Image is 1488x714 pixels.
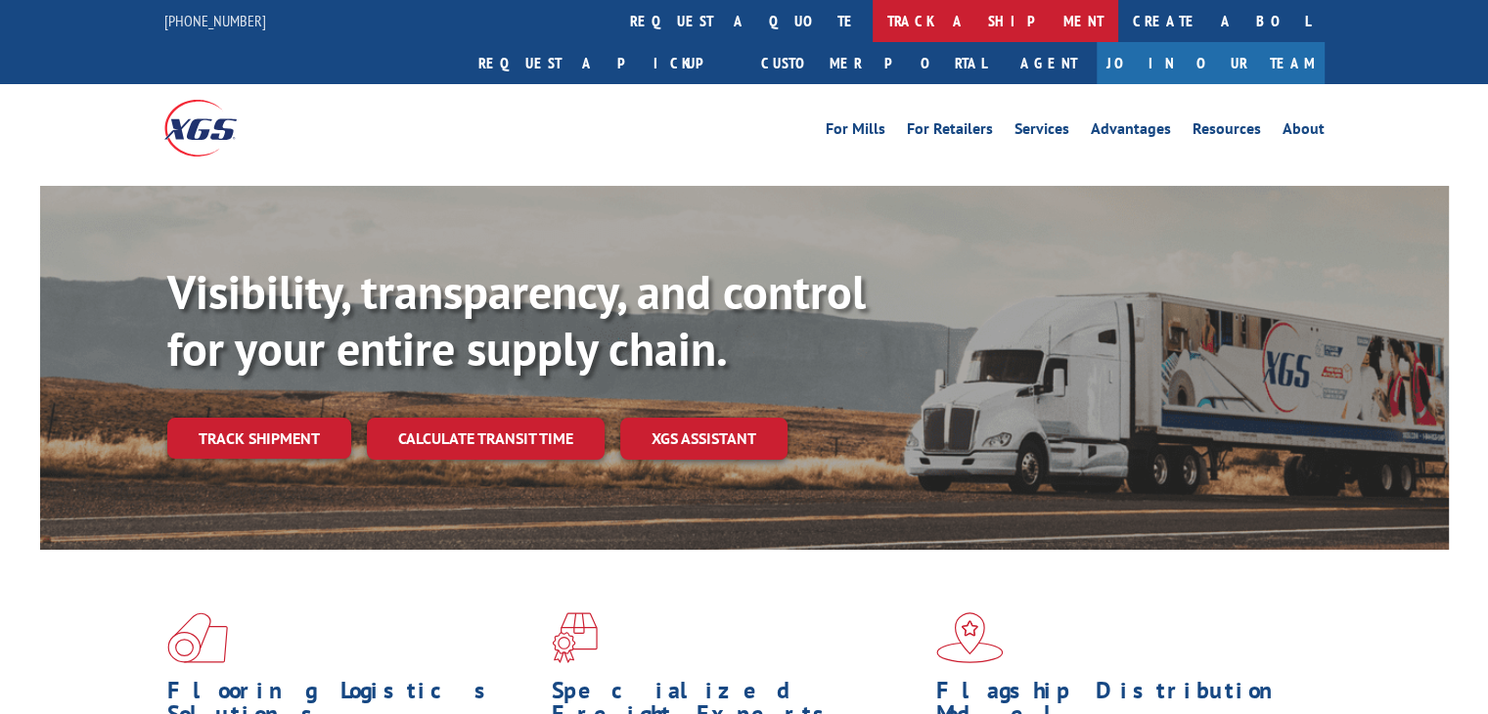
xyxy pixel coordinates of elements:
[367,418,605,460] a: Calculate transit time
[907,121,993,143] a: For Retailers
[1283,121,1325,143] a: About
[167,612,228,663] img: xgs-icon-total-supply-chain-intelligence-red
[1015,121,1069,143] a: Services
[746,42,1001,84] a: Customer Portal
[164,11,266,30] a: [PHONE_NUMBER]
[620,418,788,460] a: XGS ASSISTANT
[552,612,598,663] img: xgs-icon-focused-on-flooring-red
[167,261,866,379] b: Visibility, transparency, and control for your entire supply chain.
[1091,121,1171,143] a: Advantages
[464,42,746,84] a: Request a pickup
[1001,42,1097,84] a: Agent
[826,121,885,143] a: For Mills
[167,418,351,459] a: Track shipment
[936,612,1004,663] img: xgs-icon-flagship-distribution-model-red
[1097,42,1325,84] a: Join Our Team
[1193,121,1261,143] a: Resources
